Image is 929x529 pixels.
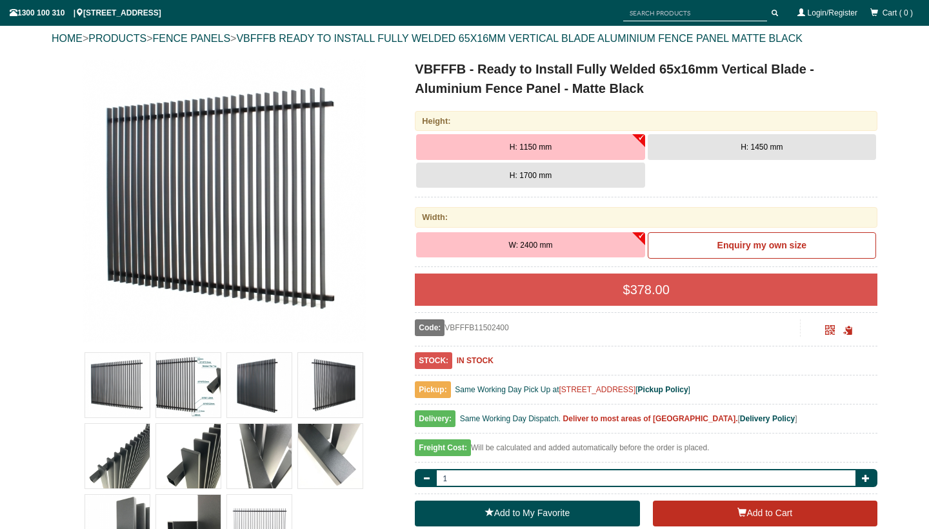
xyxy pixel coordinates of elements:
span: STOCK: [415,352,452,369]
a: Enquiry my own size [648,232,876,259]
h1: VBFFFB - Ready to Install Fully Welded 65x16mm Vertical Blade - Aluminium Fence Panel - Matte Black [415,59,877,98]
img: VBFFFB - Ready to Install Fully Welded 65x16mm Vertical Blade - Aluminium Fence Panel - Matte Black [298,424,363,488]
a: VBFFFB - Ready to Install Fully Welded 65x16mm Vertical Blade - Aluminium Fence Panel - Matte Bla... [53,59,394,343]
span: H: 1450 mm [741,143,783,152]
img: VBFFFB - Ready to Install Fully Welded 65x16mm Vertical Blade - Aluminium Fence Panel - Matte Black [156,353,221,417]
span: 378.00 [630,283,670,297]
button: Add to Cart [653,501,877,526]
img: VBFFFB - Ready to Install Fully Welded 65x16mm Vertical Blade - Aluminium Fence Panel - Matte Bla... [82,59,366,343]
a: FENCE PANELS [152,33,230,44]
span: Click to copy the URL [843,326,853,335]
button: W: 2400 mm [416,232,644,258]
div: VBFFFB11502400 [415,319,800,336]
a: Click to enlarge and scan to share. [825,327,835,336]
span: Cart ( 0 ) [883,8,913,17]
img: VBFFFB - Ready to Install Fully Welded 65x16mm Vertical Blade - Aluminium Fence Panel - Matte Black [298,353,363,417]
div: [ ] [415,411,877,434]
div: Will be calculated and added automatically before the order is placed. [415,440,877,463]
div: Width: [415,207,877,227]
span: Freight Cost: [415,439,471,456]
a: Delivery Policy [740,414,795,423]
span: H: 1700 mm [510,171,552,180]
span: H: 1150 mm [510,143,552,152]
img: VBFFFB - Ready to Install Fully Welded 65x16mm Vertical Blade - Aluminium Fence Panel - Matte Black [85,424,150,488]
div: $ [415,274,877,306]
div: > > > [52,18,877,59]
span: Delivery: [415,410,455,427]
button: H: 1150 mm [416,134,644,160]
span: W: 2400 mm [509,241,553,250]
div: Height: [415,111,877,131]
a: [STREET_ADDRESS] [559,385,636,394]
a: Pickup Policy [638,385,688,394]
button: H: 1700 mm [416,163,644,188]
a: Login/Register [808,8,857,17]
a: PRODUCTS [88,33,146,44]
img: VBFFFB - Ready to Install Fully Welded 65x16mm Vertical Blade - Aluminium Fence Panel - Matte Black [156,424,221,488]
span: Same Working Day Dispatch. [460,414,561,423]
span: Same Working Day Pick Up at [ ] [455,385,690,394]
span: Code: [415,319,445,336]
a: VBFFFB READY TO INSTALL FULLY WELDED 65X16MM VERTICAL BLADE ALUMINIUM FENCE PANEL MATTE BLACK [236,33,803,44]
img: VBFFFB - Ready to Install Fully Welded 65x16mm Vertical Blade - Aluminium Fence Panel - Matte Black [227,353,292,417]
input: SEARCH PRODUCTS [623,5,767,21]
b: Deliver to most areas of [GEOGRAPHIC_DATA]. [563,414,738,423]
a: Add to My Favorite [415,501,639,526]
span: Pickup: [415,381,450,398]
span: 1300 100 310 | [STREET_ADDRESS] [10,8,161,17]
b: IN STOCK [457,356,494,365]
img: VBFFFB - Ready to Install Fully Welded 65x16mm Vertical Blade - Aluminium Fence Panel - Matte Black [85,353,150,417]
a: HOME [52,33,83,44]
iframe: LiveChat chat widget [748,443,929,484]
img: VBFFFB - Ready to Install Fully Welded 65x16mm Vertical Blade - Aluminium Fence Panel - Matte Black [227,424,292,488]
b: Enquiry my own size [717,240,806,250]
button: H: 1450 mm [648,134,876,160]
